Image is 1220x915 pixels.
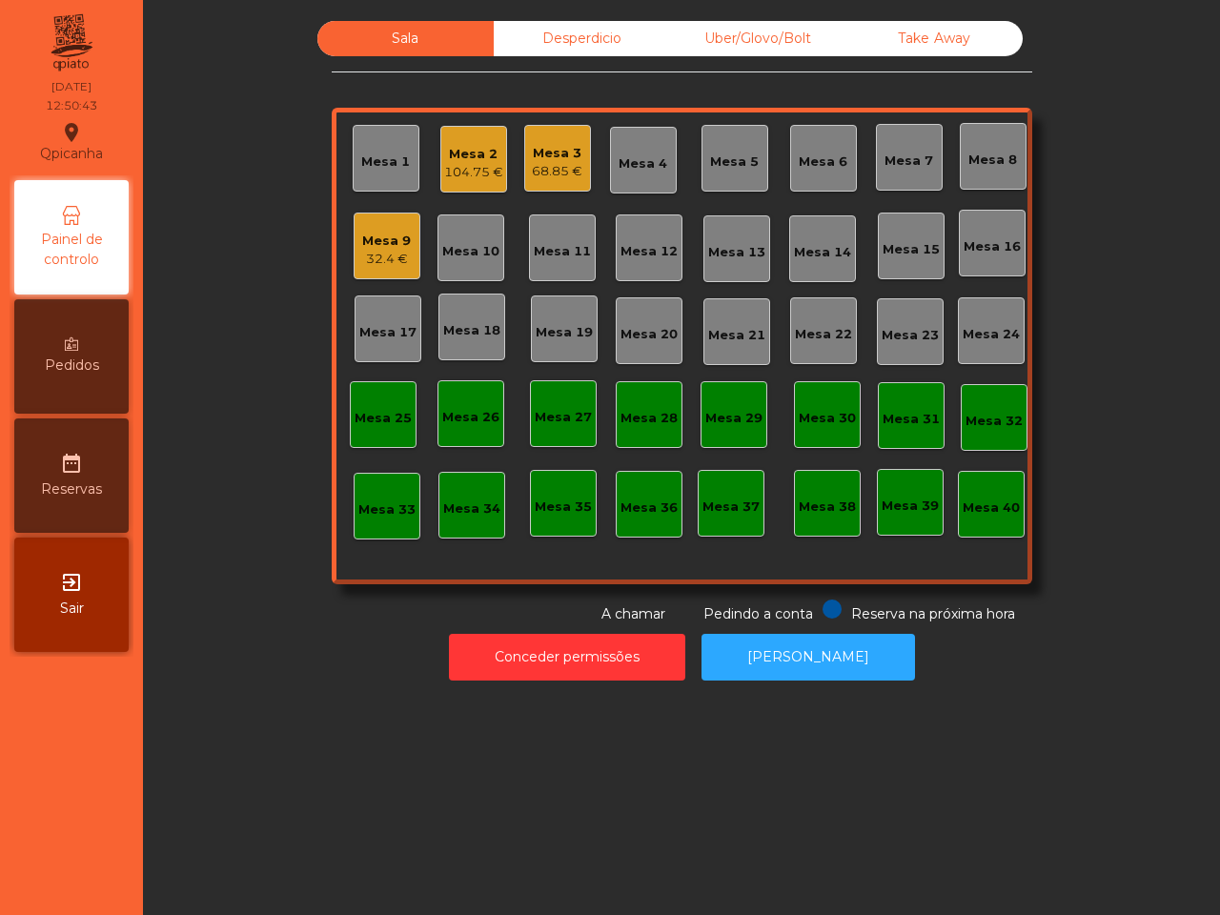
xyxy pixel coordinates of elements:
[799,152,847,172] div: Mesa 6
[966,412,1023,431] div: Mesa 32
[620,325,678,344] div: Mesa 20
[708,326,765,345] div: Mesa 21
[670,21,846,56] div: Uber/Glovo/Bolt
[60,452,83,475] i: date_range
[963,325,1020,344] div: Mesa 24
[882,326,939,345] div: Mesa 23
[444,163,503,182] div: 104.75 €
[710,152,759,172] div: Mesa 5
[19,230,124,270] span: Painel de controlo
[48,10,94,76] img: qpiato
[703,605,813,622] span: Pedindo a conta
[443,321,500,340] div: Mesa 18
[701,634,915,681] button: [PERSON_NAME]
[60,121,83,144] i: location_on
[601,605,665,622] span: A chamar
[619,154,667,173] div: Mesa 4
[60,571,83,594] i: exit_to_app
[361,152,410,172] div: Mesa 1
[620,409,678,428] div: Mesa 28
[535,498,592,517] div: Mesa 35
[40,118,103,166] div: Qpicanha
[794,243,851,262] div: Mesa 14
[449,634,685,681] button: Conceder permissões
[883,240,940,259] div: Mesa 15
[535,408,592,427] div: Mesa 27
[708,243,765,262] div: Mesa 13
[536,323,593,342] div: Mesa 19
[799,498,856,517] div: Mesa 38
[532,162,582,181] div: 68.85 €
[51,78,91,95] div: [DATE]
[41,479,102,499] span: Reservas
[317,21,494,56] div: Sala
[964,237,1021,256] div: Mesa 16
[45,356,99,376] span: Pedidos
[46,97,97,114] div: 12:50:43
[884,152,933,171] div: Mesa 7
[359,323,417,342] div: Mesa 17
[883,410,940,429] div: Mesa 31
[362,250,411,269] div: 32.4 €
[799,409,856,428] div: Mesa 30
[851,605,1015,622] span: Reserva na próxima hora
[443,499,500,518] div: Mesa 34
[846,21,1023,56] div: Take Away
[795,325,852,344] div: Mesa 22
[442,242,499,261] div: Mesa 10
[882,497,939,516] div: Mesa 39
[620,498,678,518] div: Mesa 36
[705,409,762,428] div: Mesa 29
[358,500,416,519] div: Mesa 33
[362,232,411,251] div: Mesa 9
[534,242,591,261] div: Mesa 11
[620,242,678,261] div: Mesa 12
[532,144,582,163] div: Mesa 3
[494,21,670,56] div: Desperdicio
[702,498,760,517] div: Mesa 37
[968,151,1017,170] div: Mesa 8
[355,409,412,428] div: Mesa 25
[963,498,1020,518] div: Mesa 40
[444,145,503,164] div: Mesa 2
[442,408,499,427] div: Mesa 26
[60,599,84,619] span: Sair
